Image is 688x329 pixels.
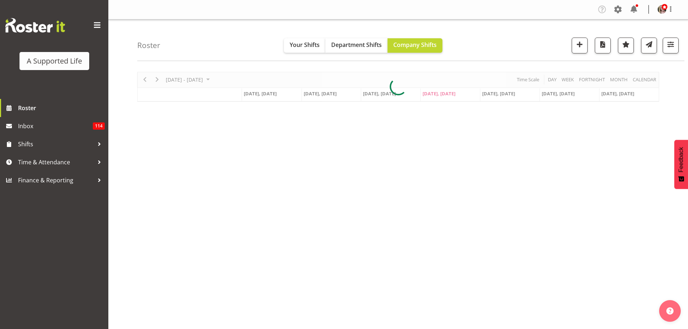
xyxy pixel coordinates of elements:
[388,38,442,53] button: Company Shifts
[595,38,611,53] button: Download a PDF of the roster according to the set date range.
[666,307,674,315] img: help-xxl-2.png
[663,38,679,53] button: Filter Shifts
[137,41,160,49] h4: Roster
[290,41,320,49] span: Your Shifts
[284,38,325,53] button: Your Shifts
[674,140,688,189] button: Feedback - Show survey
[641,38,657,53] button: Send a list of all shifts for the selected filtered period to all rostered employees.
[572,38,588,53] button: Add a new shift
[18,157,94,168] span: Time & Attendance
[18,139,94,150] span: Shifts
[18,103,105,113] span: Roster
[393,41,437,49] span: Company Shifts
[93,122,105,130] span: 114
[678,147,684,172] span: Feedback
[27,56,82,66] div: A Supported Life
[18,175,94,186] span: Finance & Reporting
[5,18,65,33] img: Rosterit website logo
[325,38,388,53] button: Department Shifts
[18,121,93,131] span: Inbox
[618,38,634,53] button: Highlight an important date within the roster.
[658,5,666,14] img: lisa-brown-bayliss21db486c786bd7d3a44459f1d2b6f937.png
[331,41,382,49] span: Department Shifts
